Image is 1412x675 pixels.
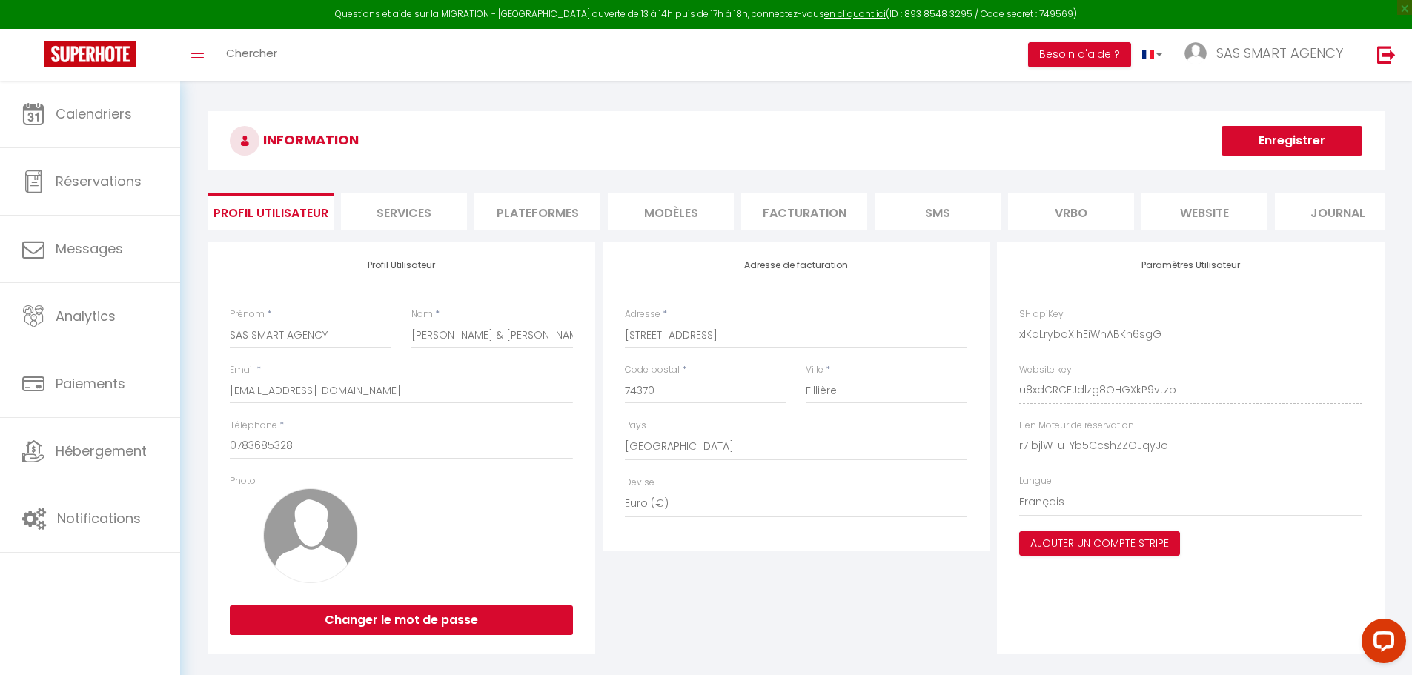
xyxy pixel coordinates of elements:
label: Devise [625,476,654,490]
label: Lien Moteur de réservation [1019,419,1134,433]
li: MODÈLES [608,193,734,230]
img: Super Booking [44,41,136,67]
span: Calendriers [56,104,132,123]
button: Enregistrer [1222,126,1362,156]
h3: INFORMATION [208,111,1385,170]
label: Website key [1019,363,1072,377]
img: ... [1184,42,1207,64]
li: Journal [1275,193,1401,230]
h4: Paramètres Utilisateur [1019,260,1362,270]
a: en cliquant ici [824,7,886,20]
li: Facturation [741,193,867,230]
h4: Profil Utilisateur [230,260,573,270]
label: Email [230,363,254,377]
a: Chercher [215,29,288,81]
label: Adresse [625,307,660,322]
label: Prénom [230,307,265,322]
span: Messages [56,239,123,258]
label: SH apiKey [1019,307,1064,322]
li: Vrbo [1008,193,1134,230]
li: Profil Utilisateur [208,193,334,230]
label: Code postal [625,363,680,377]
span: Hébergement [56,442,147,460]
label: Nom [411,307,433,322]
li: website [1141,193,1267,230]
li: Services [341,193,467,230]
button: Besoin d'aide ? [1028,42,1131,67]
a: ... SAS SMART AGENCY [1173,29,1362,81]
img: logout [1377,45,1396,64]
h4: Adresse de facturation [625,260,968,270]
label: Langue [1019,474,1052,488]
label: Pays [625,419,646,433]
li: SMS [875,193,1001,230]
li: Plateformes [474,193,600,230]
iframe: LiveChat chat widget [1350,613,1412,675]
span: Notifications [57,509,141,528]
label: Photo [230,474,256,488]
button: Ajouter un compte Stripe [1019,531,1180,556]
span: Réservations [56,172,142,190]
img: avatar.png [263,488,358,583]
label: Ville [806,363,823,377]
span: Paiements [56,374,125,393]
label: Téléphone [230,419,277,433]
span: Analytics [56,307,116,325]
button: Changer le mot de passe [230,605,573,635]
span: Chercher [226,45,277,61]
span: SAS SMART AGENCY [1216,44,1343,62]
